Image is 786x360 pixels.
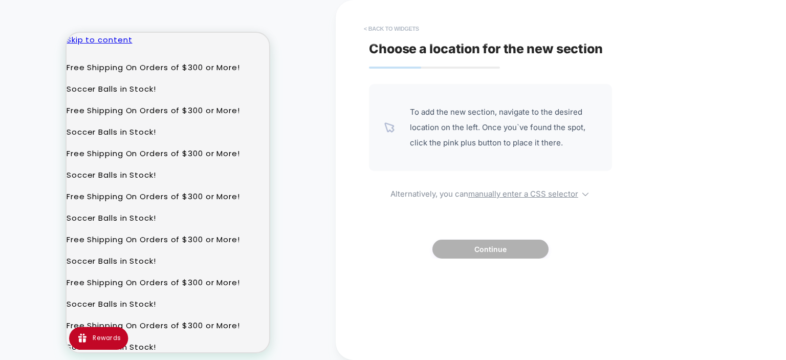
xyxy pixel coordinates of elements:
u: manually enter a CSS selector [468,189,578,199]
span: Choose a location for the new section [369,41,603,56]
button: < Back to widgets [359,20,424,37]
span: Alternatively, you can [369,186,612,199]
span: To add the new section, navigate to the desired location on the left. Once you`ve found the spot,... [410,104,597,151]
img: pointer [384,122,395,133]
button: Continue [432,240,549,259]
